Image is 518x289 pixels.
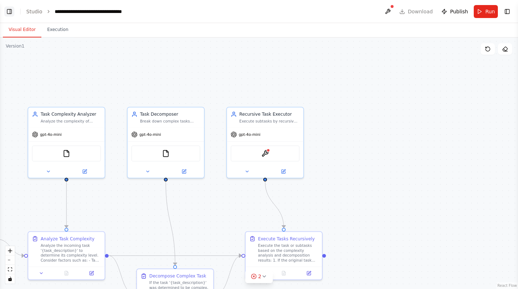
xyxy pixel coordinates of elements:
button: Show left sidebar [4,6,14,17]
span: Run [485,8,495,15]
div: Analyze the complexity of incoming tasks and determine if they need to be broken down into smalle... [41,119,101,124]
span: Publish [450,8,468,15]
div: Recursive Task ExecutorExecute subtasks by recursively invoking this same automation workflow for... [226,107,304,178]
g: Edge from 736e698f-abe0-45f1-9ff0-98a4377c43c6 to a22052b7-f255-4966-9f05-02986d033f7b [262,182,287,228]
button: fit view [5,265,15,274]
span: gpt-4o-mini [239,132,260,137]
div: Task Complexity Analyzer [41,111,101,117]
g: Edge from a8f6b740-f0f6-4275-b98f-7a4e32ccd90a to 37ea3879-636b-4de1-9f94-7150dd01ab10 [163,182,178,265]
button: Open in side panel [81,270,102,277]
button: zoom out [5,255,15,265]
a: Studio [26,9,42,14]
a: React Flow attribution [497,284,517,288]
img: InvokeCrewAIAutomationTool [262,150,269,157]
img: FileReadTool [63,150,70,157]
button: Open in side panel [266,168,301,175]
button: Open in side panel [67,168,102,175]
div: Recursive Task Executor [239,111,299,117]
nav: breadcrumb [26,8,136,15]
button: No output available [271,270,297,277]
div: Break down complex tasks identified by the analyzer into logical, manageable subtasks. Create cle... [140,119,200,124]
button: Open in side panel [298,270,319,277]
button: toggle interactivity [5,274,15,284]
span: gpt-4o-mini [139,132,161,137]
button: zoom in [5,246,15,255]
div: Decompose Complex Task [149,273,206,279]
button: Visual Editor [3,22,41,37]
div: Execute Tasks Recursively [258,236,315,242]
div: Execute subtasks by recursively invoking this same automation workflow for complex subtasks, or h... [239,119,299,124]
button: Publish [439,5,471,18]
div: Execute the task or subtasks based on the complexity analysis and decomposition results: 1. If th... [258,243,318,263]
div: Version 1 [6,43,24,49]
button: Run [474,5,498,18]
g: Edge from a97f1008-b3ff-454c-87fc-b1c203509a82 to 012bedea-2ca8-46fa-8210-2ef162e6f67a [63,182,69,228]
div: Analyze the incoming task '{task_description}' to determine its complexity level. Consider factor... [41,243,101,263]
img: FileReadTool [162,150,169,157]
div: Task Decomposer [140,111,200,117]
button: No output available [53,270,79,277]
g: Edge from 012bedea-2ca8-46fa-8210-2ef162e6f67a to a22052b7-f255-4966-9f05-02986d033f7b [109,253,241,259]
div: Analyze Task ComplexityAnalyze the incoming task '{task_description}' to determine its complexity... [28,231,105,280]
button: 2 [245,270,273,283]
div: Execute Tasks RecursivelyExecute the task or subtasks based on the complexity analysis and decomp... [245,231,323,280]
button: Execution [41,22,74,37]
div: Task DecomposerBreak down complex tasks identified by the analyzer into logical, manageable subta... [127,107,205,178]
div: Analyze Task Complexity [41,236,95,242]
button: Open in side panel [167,168,202,175]
span: 2 [258,273,262,280]
button: Show right sidebar [502,6,512,17]
div: Task Complexity AnalyzerAnalyze the complexity of incoming tasks and determine if they need to be... [28,107,105,178]
span: gpt-4o-mini [40,132,62,137]
div: React Flow controls [5,246,15,284]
